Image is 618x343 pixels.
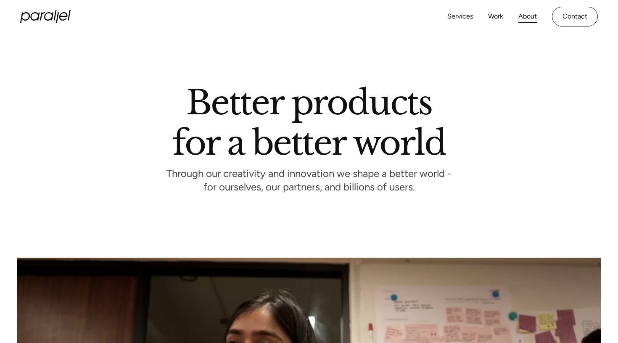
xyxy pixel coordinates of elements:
[447,11,473,23] a: Services
[488,11,503,23] a: Work
[20,10,71,23] a: home
[518,11,537,23] a: About
[552,7,598,26] a: Contact
[166,170,452,193] p: Through our creativity and innovation we shape a better world - for ourselves, our partners, and ...
[172,90,445,155] h1: Better products for a better world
